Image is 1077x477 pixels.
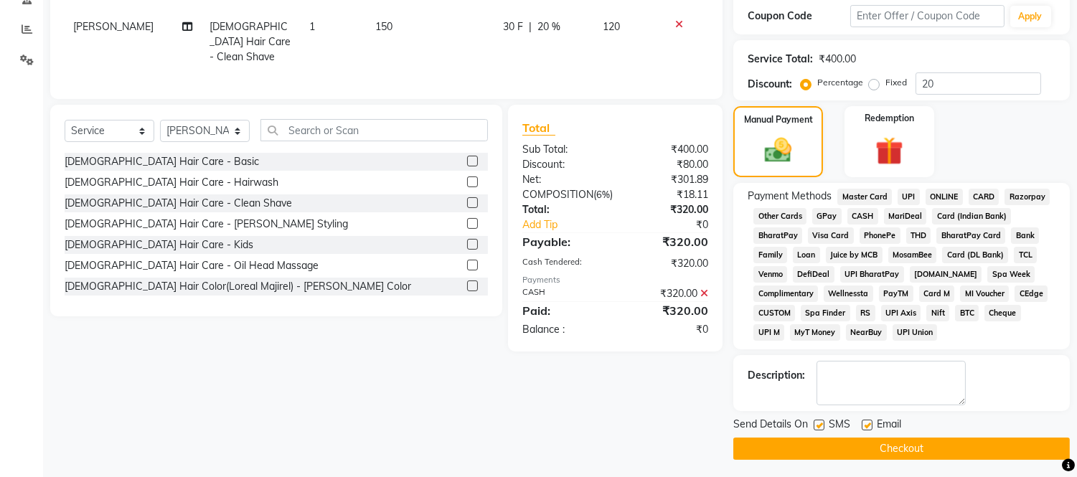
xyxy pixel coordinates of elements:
[942,247,1008,263] span: Card (DL Bank)
[860,227,900,244] span: PhonePe
[846,324,887,341] span: NearBuy
[753,247,787,263] span: Family
[624,187,719,202] div: ₹18.11
[753,324,784,341] span: UPI M
[65,196,292,211] div: [DEMOGRAPHIC_DATA] Hair Care - Clean Shave
[529,19,532,34] span: |
[616,172,720,187] div: ₹301.89
[984,305,1021,321] span: Cheque
[512,172,616,187] div: Net:
[596,189,610,200] span: 6%
[522,188,593,201] span: COMPOSITION
[932,208,1011,225] span: Card (Indian Bank)
[877,417,901,435] span: Email
[748,189,832,204] span: Payment Methods
[616,157,720,172] div: ₹80.00
[616,302,720,319] div: ₹320.00
[65,279,411,294] div: [DEMOGRAPHIC_DATA] Hair Color(Loreal Majirel) - [PERSON_NAME] Color
[748,9,850,24] div: Coupon Code
[801,305,850,321] span: Spa Finder
[512,217,633,232] a: Add Tip
[375,20,392,33] span: 150
[753,285,818,302] span: Complimentary
[1005,189,1050,205] span: Razorpay
[753,305,795,321] span: CUSTOM
[793,247,820,263] span: Loan
[748,52,813,67] div: Service Total:
[808,227,854,244] span: Visa Card
[748,368,805,383] div: Description:
[65,217,348,232] div: [DEMOGRAPHIC_DATA] Hair Care - [PERSON_NAME] Styling
[512,202,616,217] div: Total:
[790,324,840,341] span: MyT Money
[512,256,616,271] div: Cash Tendered:
[955,305,979,321] span: BTC
[633,217,720,232] div: ₹0
[888,247,937,263] span: MosamBee
[616,256,720,271] div: ₹320.00
[65,237,253,252] div: [DEMOGRAPHIC_DATA] Hair Care - Kids
[1014,247,1037,263] span: TCL
[65,154,259,169] div: [DEMOGRAPHIC_DATA] Hair Care - Basic
[850,5,1004,27] input: Enter Offer / Coupon Code
[829,417,850,435] span: SMS
[893,324,938,341] span: UPI Union
[867,133,912,169] img: _gift.svg
[65,175,278,190] div: [DEMOGRAPHIC_DATA] Hair Care - Hairwash
[753,266,787,283] span: Venmo
[616,202,720,217] div: ₹320.00
[512,157,616,172] div: Discount:
[1010,6,1051,27] button: Apply
[753,227,802,244] span: BharatPay
[616,322,720,337] div: ₹0
[826,247,883,263] span: Juice by MCB
[865,112,914,125] label: Redemption
[522,274,708,286] div: Payments
[881,305,921,321] span: UPI Axis
[260,119,488,141] input: Search or Scan
[748,77,792,92] div: Discount:
[522,121,555,136] span: Total
[840,266,904,283] span: UPI BharatPay
[1011,227,1039,244] span: Bank
[812,208,842,225] span: GPay
[503,19,523,34] span: 30 F
[753,208,806,225] span: Other Cards
[1015,285,1048,302] span: CEdge
[616,286,720,301] div: ₹320.00
[603,20,620,33] span: 120
[969,189,1000,205] span: CARD
[733,438,1070,460] button: Checkout
[756,135,799,166] img: _cash.svg
[512,142,616,157] div: Sub Total:
[309,20,315,33] span: 1
[879,285,913,302] span: PayTM
[616,142,720,157] div: ₹400.00
[847,208,878,225] span: CASH
[744,113,813,126] label: Manual Payment
[512,233,616,250] div: Payable:
[960,285,1009,302] span: MI Voucher
[885,76,907,89] label: Fixed
[856,305,875,321] span: RS
[910,266,982,283] span: [DOMAIN_NAME]
[65,258,319,273] div: [DEMOGRAPHIC_DATA] Hair Care - Oil Head Massage
[512,187,624,202] div: ( )
[733,417,808,435] span: Send Details On
[512,286,616,301] div: CASH
[919,285,955,302] span: Card M
[936,227,1005,244] span: BharatPay Card
[512,302,616,319] div: Paid:
[837,189,892,205] span: Master Card
[824,285,873,302] span: Wellnessta
[793,266,834,283] span: DefiDeal
[987,266,1035,283] span: Spa Week
[926,189,963,205] span: ONLINE
[926,305,949,321] span: Nift
[537,19,560,34] span: 20 %
[906,227,931,244] span: THD
[210,20,291,63] span: [DEMOGRAPHIC_DATA] Hair Care - Clean Shave
[819,52,856,67] div: ₹400.00
[898,189,920,205] span: UPI
[616,233,720,250] div: ₹320.00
